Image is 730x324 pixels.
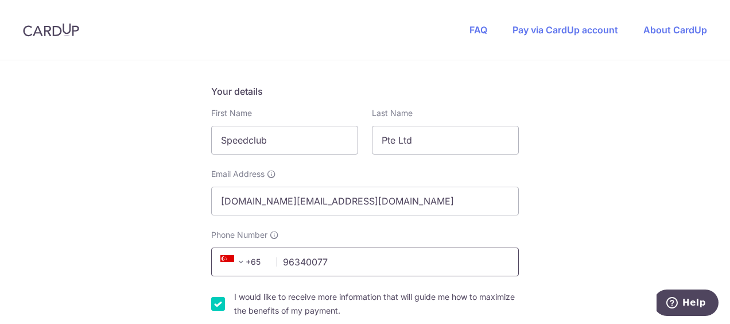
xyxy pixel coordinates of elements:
[211,84,519,98] h5: Your details
[469,24,487,36] a: FAQ
[211,229,267,241] span: Phone Number
[211,168,265,180] span: Email Address
[372,126,519,155] input: Last name
[217,255,269,269] span: +65
[512,24,618,36] a: Pay via CardUp account
[643,24,707,36] a: About CardUp
[657,290,719,318] iframe: Opens a widget where you can find more information
[211,187,519,215] input: Email address
[234,290,519,318] label: I would like to receive more information that will guide me how to maximize the benefits of my pa...
[372,107,413,119] label: Last Name
[23,23,79,37] img: CardUp
[211,126,358,155] input: First name
[211,107,252,119] label: First Name
[220,255,248,269] span: +65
